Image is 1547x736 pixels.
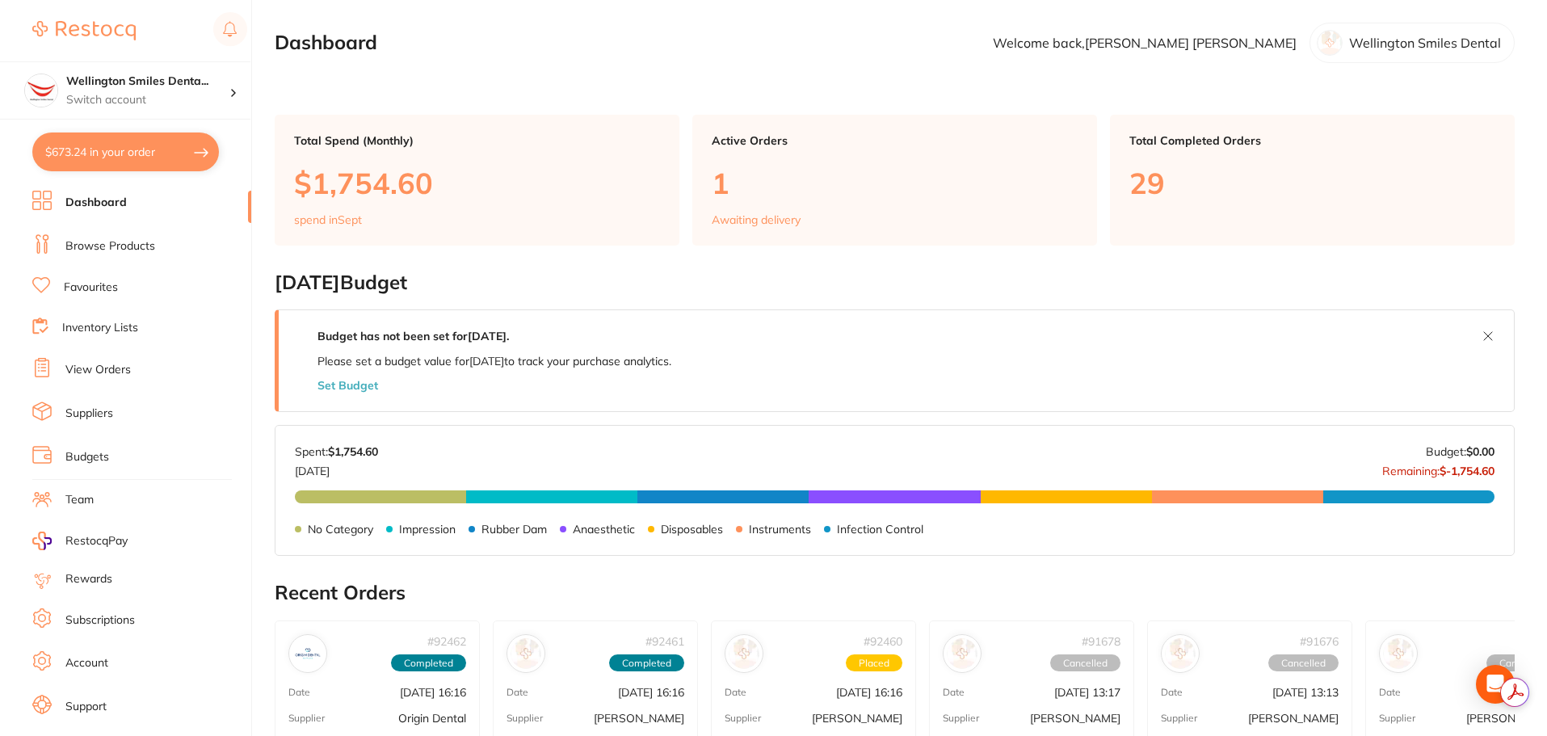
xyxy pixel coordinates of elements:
p: Supplier [1161,713,1197,724]
p: Supplier [288,713,325,724]
h2: Dashboard [275,32,377,54]
p: Origin Dental [398,712,466,725]
p: Remaining: [1382,458,1494,477]
span: Placed [846,654,902,672]
p: Supplier [1379,713,1415,724]
p: # 91678 [1082,635,1120,648]
a: Browse Products [65,238,155,254]
p: Date [725,687,746,698]
div: Open Intercom Messenger [1476,665,1515,704]
strong: $-1,754.60 [1440,464,1494,478]
p: # 92460 [864,635,902,648]
p: [PERSON_NAME] [1030,712,1120,725]
h4: Wellington Smiles Dental [66,74,229,90]
p: [DATE] 16:16 [400,686,466,699]
p: No Category [308,523,373,536]
p: Date [1379,687,1401,698]
img: Origin Dental [292,638,323,669]
p: Spent: [295,445,378,458]
a: Total Spend (Monthly)$1,754.60spend inSept [275,115,679,246]
a: Total Completed Orders29 [1110,115,1515,246]
span: Completed [609,654,684,672]
strong: $1,754.60 [328,444,378,459]
p: Budget: [1426,445,1494,458]
a: Inventory Lists [62,320,138,336]
p: [DATE] 13:17 [1054,686,1120,699]
p: [DATE] 16:16 [618,686,684,699]
p: 1 [712,166,1078,200]
span: Cancelled [1268,654,1339,672]
p: Total Completed Orders [1129,134,1495,147]
a: Budgets [65,449,109,465]
p: Supplier [725,713,761,724]
a: Rewards [65,571,112,587]
p: Date [507,687,528,698]
p: [DATE] 13:13 [1272,686,1339,699]
a: RestocqPay [32,532,128,550]
a: Active Orders1Awaiting delivery [692,115,1097,246]
p: # 92462 [427,635,466,648]
p: [PERSON_NAME] [1248,712,1339,725]
p: Disposables [661,523,723,536]
p: Supplier [943,713,979,724]
p: $1,754.60 [294,166,660,200]
a: Account [65,655,108,671]
p: [PERSON_NAME] [812,712,902,725]
img: Adam Dental [1165,638,1196,669]
span: Completed [391,654,466,672]
p: [DATE] 16:16 [836,686,902,699]
p: [PERSON_NAME] [594,712,684,725]
p: Wellington Smiles Dental [1349,36,1501,50]
a: Subscriptions [65,612,135,629]
h2: Recent Orders [275,582,1515,604]
button: $673.24 in your order [32,132,219,171]
img: Restocq Logo [32,21,136,40]
p: Please set a budget value for [DATE] to track your purchase analytics. [317,355,671,368]
p: Infection Control [837,523,923,536]
strong: $0.00 [1466,444,1494,459]
strong: Budget has not been set for [DATE] . [317,329,509,343]
p: [DATE] [295,458,378,477]
p: 29 [1129,166,1495,200]
img: Adam Dental [729,638,759,669]
p: Date [288,687,310,698]
p: Total Spend (Monthly) [294,134,660,147]
img: RestocqPay [32,532,52,550]
a: Restocq Logo [32,12,136,49]
span: Cancelled [1050,654,1120,672]
a: Team [65,492,94,508]
p: Date [943,687,965,698]
p: Anaesthetic [573,523,635,536]
p: Impression [399,523,456,536]
a: Dashboard [65,195,127,211]
p: Welcome back, [PERSON_NAME] [PERSON_NAME] [993,36,1297,50]
p: Instruments [749,523,811,536]
p: Switch account [66,92,229,108]
span: RestocqPay [65,533,128,549]
p: Rubber Dam [481,523,547,536]
p: # 92461 [645,635,684,648]
img: Henry Schein Halas [1383,638,1414,669]
img: Henry Schein Halas [511,638,541,669]
button: Set Budget [317,379,378,392]
p: Supplier [507,713,543,724]
p: Date [1161,687,1183,698]
a: Support [65,699,107,715]
p: # 91676 [1300,635,1339,648]
p: Awaiting delivery [712,213,801,226]
p: spend in Sept [294,213,362,226]
p: Active Orders [712,134,1078,147]
a: Suppliers [65,406,113,422]
img: Adam Dental [947,638,977,669]
h2: [DATE] Budget [275,271,1515,294]
img: Wellington Smiles Dental [25,74,57,107]
a: View Orders [65,362,131,378]
a: Favourites [64,280,118,296]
